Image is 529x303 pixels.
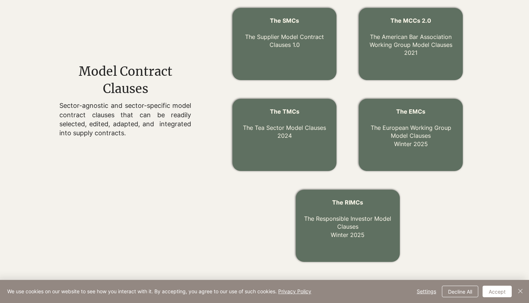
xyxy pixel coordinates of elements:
[59,101,191,137] p: Sector-agnostic and sector-specific model contract clauses that can be readily selected, edited, ...
[371,108,451,148] a: The EMCs The European Working Group Model ClausesWinter 2025
[270,17,299,24] a: The SMCs
[417,286,436,297] span: Settings
[442,286,478,297] button: Decline All
[245,33,324,48] a: The Supplier Model Contract Clauses 1.0
[390,17,431,24] span: The MCCs 2.0
[278,288,311,294] a: Privacy Policy
[332,199,363,206] span: The RIMCs
[396,108,425,115] span: The EMCs
[59,63,191,137] div: main content
[304,199,391,238] a: The RIMCs The Responsible Investor Model ClausesWinter 2025
[79,64,172,96] span: Model Contract Clauses
[270,108,299,115] span: The TMCs
[516,286,525,297] button: Close
[243,108,326,139] a: The TMCs The Tea Sector Model Clauses2024
[370,17,452,57] a: The MCCs 2.0 The American Bar Association Working Group Model Clauses2021
[7,288,311,295] span: We use cookies on our website to see how you interact with it. By accepting, you agree to our use...
[483,286,512,297] button: Accept
[516,287,525,295] img: Close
